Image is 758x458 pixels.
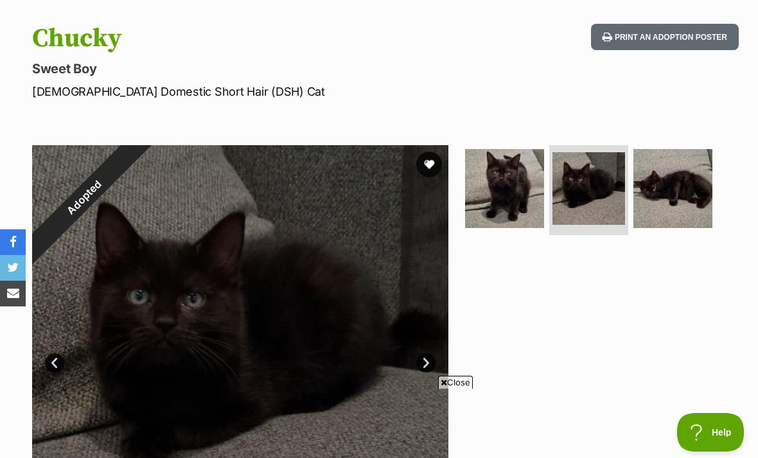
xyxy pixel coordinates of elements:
a: Prev [45,353,64,373]
img: Photo of Chucky [465,149,544,228]
button: favourite [416,152,442,177]
div: Adopted [3,116,165,278]
button: Print an adoption poster [591,24,739,50]
h1: Chucky [32,24,464,53]
img: Photo of Chucky [552,152,625,225]
img: Photo of Chucky [633,149,712,228]
p: Sweet Boy [32,60,464,78]
iframe: Help Scout Beacon - Open [677,413,745,452]
span: Close [438,376,473,389]
p: [DEMOGRAPHIC_DATA] Domestic Short Hair (DSH) Cat [32,83,464,100]
a: Next [416,353,436,373]
iframe: Advertisement [145,394,613,452]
